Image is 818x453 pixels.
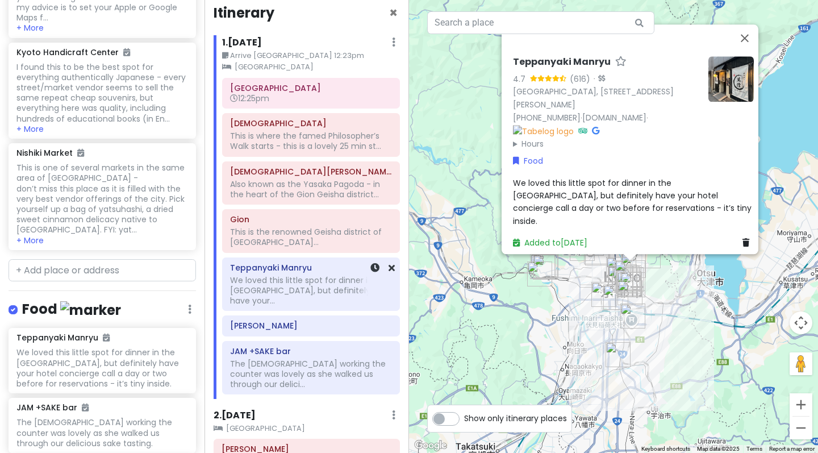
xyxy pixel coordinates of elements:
i: Added to itinerary [123,48,130,56]
div: Men-ya Takakura Nijo [606,257,631,282]
div: Gekkeikan Ōkura Sake Museum [606,342,631,367]
h6: Nichigetsubou Tan [230,321,392,331]
div: Fushimi Inari Taisha [620,304,645,329]
a: Open this area in Google Maps (opens a new window) [412,438,449,453]
input: Search a place [427,11,654,34]
div: This is where the famed Philosopher’s Walk starts - this is a lovely 25 min st... [230,131,392,151]
div: Kyoto Station [603,285,628,310]
h6: Hōkan-ji Temple (Yasaka Pagoda) [230,167,392,177]
a: Terms [746,446,762,452]
button: + More [16,23,44,33]
span: 12:25pm [230,93,269,104]
div: (616) [570,73,590,85]
i: Tripadvisor [578,126,587,134]
a: [GEOGRAPHIC_DATA], [STREET_ADDRESS][PERSON_NAME] [513,86,674,110]
input: + Add place or address [9,259,196,282]
div: Nichigetsubou Tan [591,282,616,307]
div: Four Seasons Hotel Kyoto [617,280,642,305]
h6: Teppanyaki Manryu [230,263,392,273]
h4: Itinerary [214,4,274,22]
div: Tenryu-ji [533,255,558,280]
i: Google Maps [592,126,599,134]
div: The [DEMOGRAPHIC_DATA] working the counter was lovely as she walked us through our delici... [230,359,392,390]
img: Google [412,438,449,453]
div: I found this to be the best spot for everything authentically Japanese - every street/market vend... [16,62,187,124]
button: Keyboard shortcuts [641,445,690,453]
a: Star place [615,56,627,68]
a: Delete place [742,236,754,249]
h4: Food [22,300,121,319]
button: Zoom out [790,417,812,439]
div: We loved this little spot for dinner in the [GEOGRAPHIC_DATA], but definitely have your hotel con... [16,347,187,389]
h6: Teppanyaki Manryu [16,333,110,343]
h6: 2 . [DATE] [214,410,256,422]
img: Tabelog [513,124,574,137]
h6: Gion [230,214,392,225]
h6: JAM +SAKE bar [230,346,392,356]
div: This is the renowned Geisha district of [GEOGRAPHIC_DATA]... [230,227,392,247]
div: Kaiten Sushi Ginza Onodera Kyoto [612,268,637,293]
button: Close [389,6,398,20]
a: Set a time [370,261,379,275]
div: Nishiki Market [608,265,633,290]
small: [GEOGRAPHIC_DATA] [222,61,400,73]
img: marker [60,301,121,319]
button: Drag Pegman onto the map to open Street View [790,352,812,375]
a: Report a map error [769,446,815,452]
div: Higashiyama Jisho-ji [636,243,661,268]
div: Steak Misono [612,264,637,289]
h6: Kyoto Handicraft Center [16,47,130,57]
small: Arrive [GEOGRAPHIC_DATA] 12:23pm [222,50,400,61]
button: + More [16,235,44,246]
a: Food [513,155,543,167]
a: [DOMAIN_NAME] [582,112,646,123]
div: Also known as the Yasaka Pagoda - in the heart of the Gion Geisha district... [230,179,392,200]
div: · [590,74,605,85]
span: We loved this little spot for dinner in the [GEOGRAPHIC_DATA], but definitely have your hotel con... [513,177,754,227]
i: Added to itinerary [77,149,84,157]
h6: Kyoto Station [230,83,392,93]
div: Teppanyaki Manryu [615,260,645,291]
a: Added to[DATE] [513,237,587,248]
button: Map camera controls [790,311,812,334]
span: Map data ©2025 [697,446,740,452]
h6: JAM +SAKE bar [16,402,89,413]
i: Added to itinerary [82,404,89,412]
h6: Kenninji Temple [230,118,392,128]
h6: Nishiki Market [16,148,84,158]
div: Nishiki Sushi Shin [608,266,633,291]
div: Arashiyama [527,261,552,286]
i: Added to itinerary [103,334,110,342]
div: 4.7 [513,73,530,85]
button: Close [731,24,758,52]
div: · · [513,56,699,150]
div: The [DEMOGRAPHIC_DATA] working the counter was lovely as she walked us through our delicious sake... [16,417,187,448]
small: [GEOGRAPHIC_DATA] [214,423,400,434]
a: [PHONE_NUMBER] [513,112,581,123]
div: Kitano-temmangū Shrine [584,239,609,264]
a: Remove from day [389,261,395,275]
button: Zoom in [790,393,812,416]
span: Show only itinerary places [464,412,567,425]
span: Close itinerary [389,3,398,22]
img: Picture of the place [708,56,754,102]
h6: Teppanyaki Manryu [513,56,611,68]
div: This is one of several markets in the same area of [GEOGRAPHIC_DATA] - don’t miss this place as i... [16,163,187,235]
summary: Hours [513,138,699,150]
div: Ryōan-ji [570,236,595,261]
button: + More [16,124,44,134]
div: We loved this little spot for dinner in the [GEOGRAPHIC_DATA], but definitely have your... [230,275,392,306]
h6: 1 . [DATE] [222,37,262,49]
div: Kamishichiken Kabukai [585,240,610,265]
